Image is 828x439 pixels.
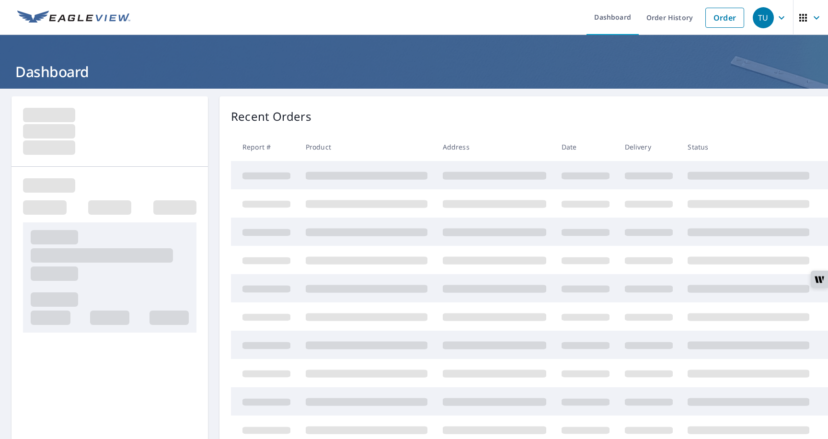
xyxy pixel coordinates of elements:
[17,11,130,25] img: EV Logo
[11,62,816,81] h1: Dashboard
[554,133,617,161] th: Date
[231,108,311,125] p: Recent Orders
[435,133,554,161] th: Address
[617,133,680,161] th: Delivery
[298,133,435,161] th: Product
[753,7,774,28] div: TU
[680,133,817,161] th: Status
[705,8,744,28] a: Order
[231,133,298,161] th: Report #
